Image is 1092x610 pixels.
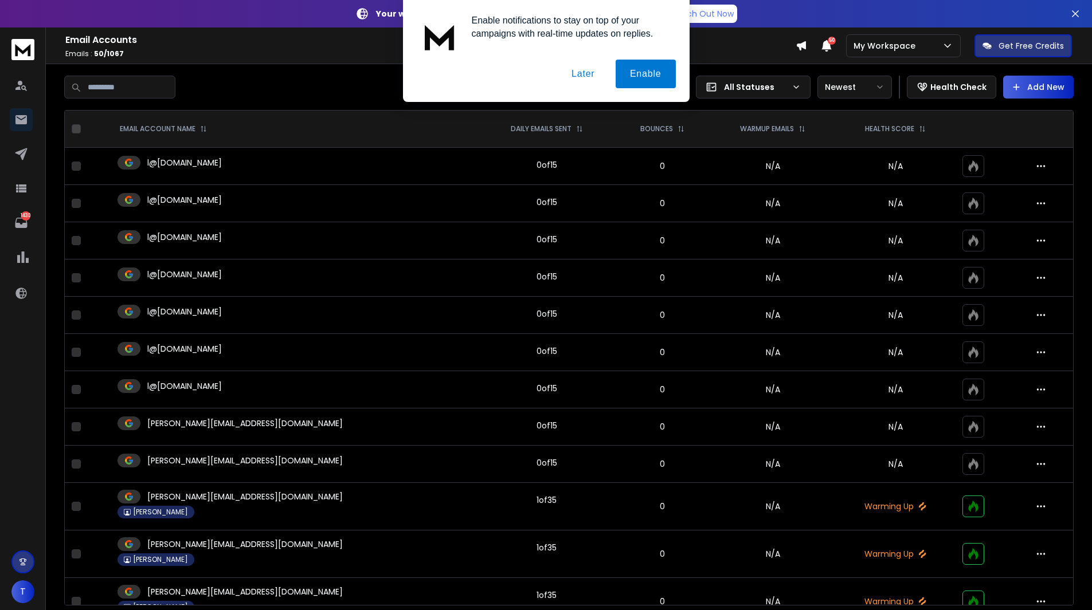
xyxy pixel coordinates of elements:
[622,421,703,432] p: 0
[843,421,948,432] p: N/A
[147,343,222,355] p: l@[DOMAIN_NAME]
[147,586,343,597] p: [PERSON_NAME][EMAIL_ADDRESS][DOMAIN_NAME]
[147,306,222,317] p: l@[DOMAIN_NAME]
[463,14,676,40] div: Enable notifications to stay on top of your campaigns with real-time updates on replies.
[710,408,836,446] td: N/A
[710,297,836,334] td: N/A
[537,542,557,553] div: 1 of 35
[622,309,703,321] p: 0
[710,530,836,578] td: N/A
[843,198,948,209] p: N/A
[537,196,557,208] div: 0 of 15
[537,234,557,245] div: 0 of 15
[843,596,948,607] p: Warming Up
[537,420,557,431] div: 0 of 15
[622,160,703,172] p: 0
[133,507,188,517] p: [PERSON_NAME]
[622,596,703,607] p: 0
[10,211,33,234] a: 1430
[537,457,557,469] div: 0 of 15
[537,589,557,601] div: 1 of 35
[740,124,794,133] p: WARMUP EMAILS
[843,235,948,246] p: N/A
[133,555,188,564] p: [PERSON_NAME]
[147,157,222,168] p: l@[DOMAIN_NAME]
[147,194,222,206] p: l@[DOMAIN_NAME]
[147,455,343,466] p: [PERSON_NAME][EMAIL_ADDRESS][DOMAIN_NAME]
[710,222,836,259] td: N/A
[537,494,557,506] div: 1 of 35
[537,308,557,320] div: 0 of 15
[537,345,557,357] div: 0 of 15
[710,371,836,408] td: N/A
[120,124,207,133] div: EMAIL ACCOUNT NAME
[557,60,609,88] button: Later
[622,548,703,560] p: 0
[511,124,572,133] p: DAILY EMAILS SENT
[843,548,948,560] p: Warming Up
[843,501,948,512] p: Warming Up
[710,483,836,530] td: N/A
[537,271,557,282] div: 0 of 15
[843,458,948,470] p: N/A
[537,383,557,394] div: 0 of 15
[710,148,836,185] td: N/A
[622,198,703,209] p: 0
[843,272,948,284] p: N/A
[622,347,703,358] p: 0
[865,124,914,133] p: HEALTH SCORE
[622,458,703,470] p: 0
[147,538,343,550] p: [PERSON_NAME][EMAIL_ADDRESS][DOMAIN_NAME]
[622,384,703,395] p: 0
[710,185,836,222] td: N/A
[147,231,222,243] p: l@[DOMAIN_NAME]
[417,14,463,60] img: notification icon
[710,259,836,297] td: N/A
[11,580,34,603] button: T
[640,124,673,133] p: BOUNCES
[843,309,948,321] p: N/A
[147,269,222,280] p: l@[DOMAIN_NAME]
[537,159,557,171] div: 0 of 15
[622,501,703,512] p: 0
[710,334,836,371] td: N/A
[843,384,948,395] p: N/A
[622,272,703,284] p: 0
[147,380,222,392] p: l@[DOMAIN_NAME]
[843,160,948,172] p: N/A
[843,347,948,358] p: N/A
[616,60,676,88] button: Enable
[710,446,836,483] td: N/A
[147,491,343,502] p: [PERSON_NAME][EMAIL_ADDRESS][DOMAIN_NAME]
[147,418,343,429] p: [PERSON_NAME][EMAIL_ADDRESS][DOMAIN_NAME]
[622,235,703,246] p: 0
[21,211,30,221] p: 1430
